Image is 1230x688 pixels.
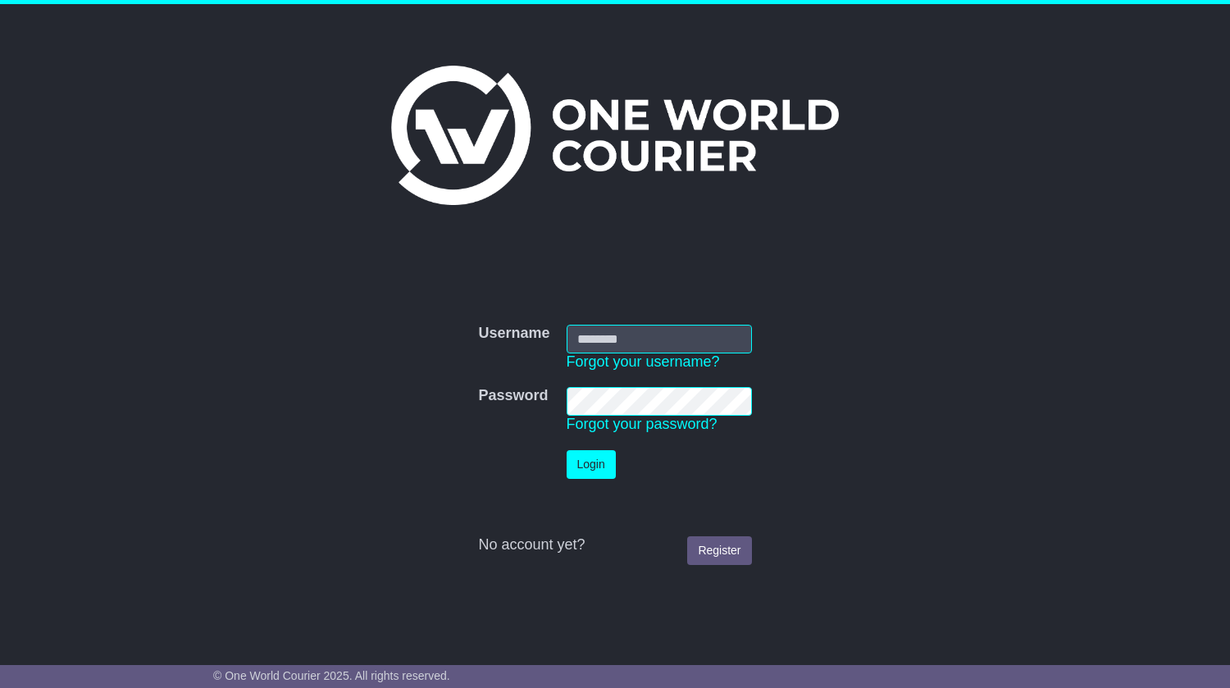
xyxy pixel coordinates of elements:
[478,387,548,405] label: Password
[391,66,839,205] img: One World
[567,416,717,432] a: Forgot your password?
[687,536,751,565] a: Register
[213,669,450,682] span: © One World Courier 2025. All rights reserved.
[567,450,616,479] button: Login
[478,536,751,554] div: No account yet?
[478,325,549,343] label: Username
[567,353,720,370] a: Forgot your username?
